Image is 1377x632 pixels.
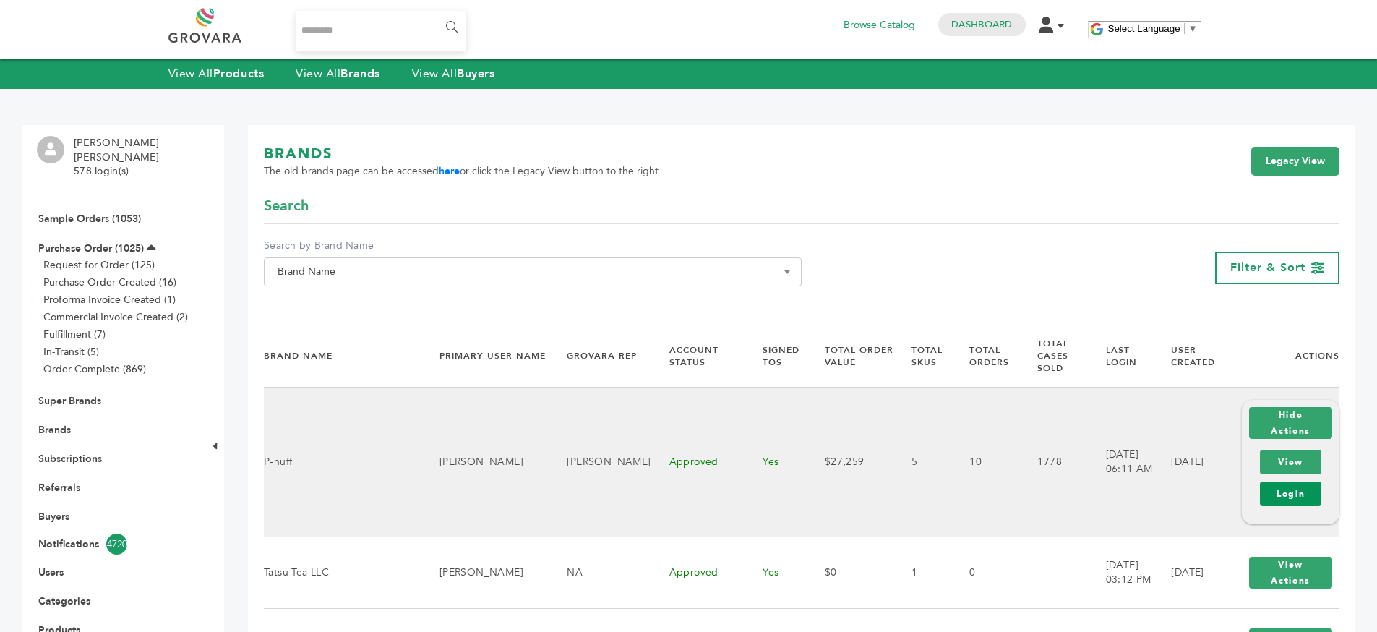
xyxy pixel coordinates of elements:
a: Brands [38,423,71,437]
input: Search... [296,11,467,51]
th: Total Cases Sold [1019,325,1087,387]
th: Grovara Rep [549,325,651,387]
a: View AllBrands [296,66,380,82]
td: [DATE] [1153,387,1224,537]
a: Subscriptions [38,452,102,466]
td: 1778 [1019,387,1087,537]
h1: BRANDS [264,144,659,164]
td: Yes [745,387,806,537]
td: Yes [745,537,806,608]
a: Order Complete (869) [43,362,146,376]
a: here [439,164,460,178]
td: [DATE] [1153,537,1224,608]
span: Brand Name [264,257,802,286]
strong: Products [213,66,264,82]
a: Purchase Order Created (16) [43,276,176,289]
a: View AllBuyers [412,66,495,82]
li: [PERSON_NAME] [PERSON_NAME] - 578 login(s) [74,136,199,179]
td: $0 [807,537,894,608]
span: ​ [1184,23,1185,34]
a: View [1260,450,1321,474]
span: The old brands page can be accessed or click the Legacy View button to the right [264,164,659,179]
img: profile.png [37,136,64,163]
th: Actions [1224,325,1339,387]
td: [PERSON_NAME] [421,387,549,537]
a: Proforma Invoice Created (1) [43,293,176,307]
a: Referrals [38,481,80,495]
th: Brand Name [264,325,421,387]
a: Commercial Invoice Created (2) [43,310,188,324]
th: Account Status [651,325,745,387]
a: Login [1260,482,1321,506]
td: 5 [893,387,951,537]
td: $27,259 [807,387,894,537]
th: Total Orders [951,325,1019,387]
a: Request for Order (125) [43,258,155,272]
td: Tatsu Tea LLC [264,537,421,608]
td: [DATE] 06:11 AM [1088,387,1154,537]
a: Select Language​ [1108,23,1198,34]
th: Total Order Value [807,325,894,387]
span: Filter & Sort [1230,260,1305,276]
button: View Actions [1249,557,1332,589]
a: Notifications4720 [38,534,186,555]
td: NA [549,537,651,608]
a: Buyers [38,510,69,524]
a: Super Brands [38,394,101,408]
th: Primary User Name [421,325,549,387]
td: 0 [951,537,1019,608]
a: Dashboard [951,18,1012,31]
td: 10 [951,387,1019,537]
th: User Created [1153,325,1224,387]
td: [PERSON_NAME] [549,387,651,537]
td: P-nuff [264,387,421,537]
a: Sample Orders (1053) [38,212,141,226]
a: In-Transit (5) [43,345,99,359]
label: Search by Brand Name [264,239,802,253]
strong: Buyers [457,66,494,82]
a: Legacy View [1251,147,1339,176]
th: Total SKUs [893,325,951,387]
button: Hide Actions [1249,407,1332,439]
a: Users [38,565,64,579]
span: Search [264,196,309,216]
th: Last Login [1088,325,1154,387]
span: Select Language [1108,23,1180,34]
a: Fulfillment (7) [43,328,106,341]
span: ▼ [1188,23,1198,34]
strong: Brands [340,66,379,82]
a: Browse Catalog [844,17,915,33]
td: Approved [651,387,745,537]
a: Categories [38,594,90,608]
td: [DATE] 03:12 PM [1088,537,1154,608]
a: Purchase Order (1025) [38,242,144,255]
td: [PERSON_NAME] [421,537,549,608]
a: View AllProducts [168,66,265,82]
td: Approved [651,537,745,608]
span: 4720 [106,534,127,555]
td: 1 [893,537,951,608]
span: Brand Name [272,262,794,282]
th: Signed TOS [745,325,806,387]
